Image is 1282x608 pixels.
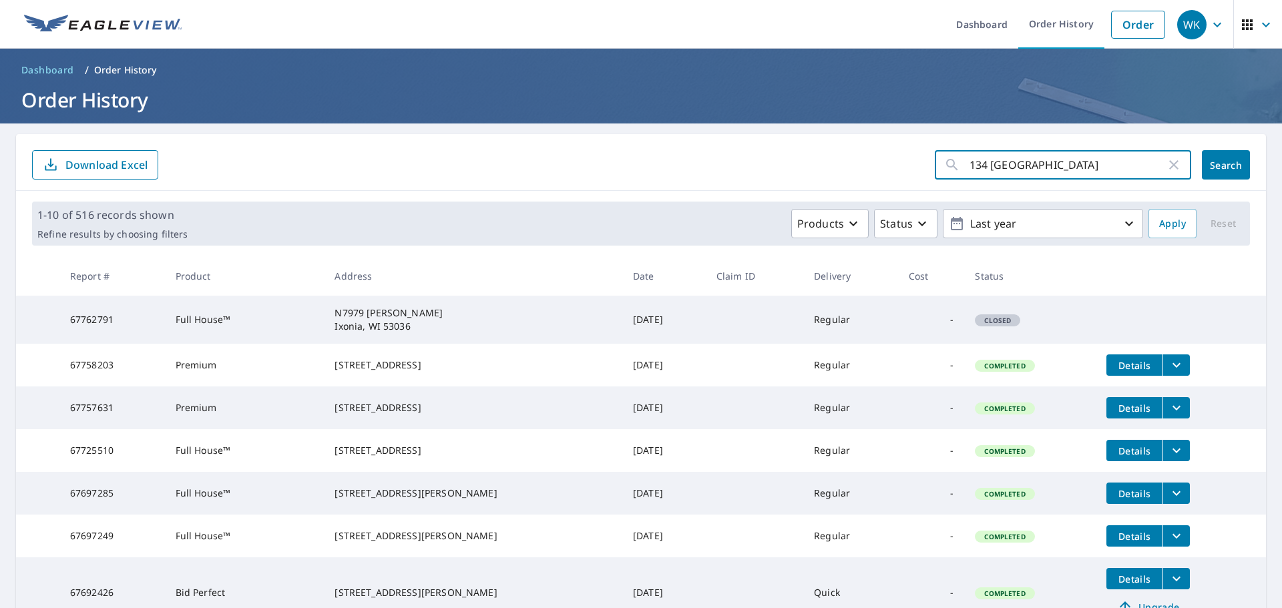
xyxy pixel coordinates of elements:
td: Premium [165,344,325,386]
button: detailsBtn-67692426 [1106,568,1162,589]
span: Completed [976,361,1033,370]
td: Full House™ [165,515,325,557]
div: [STREET_ADDRESS] [335,401,612,414]
td: [DATE] [622,515,706,557]
button: filesDropdownBtn-67725510 [1162,440,1190,461]
td: [DATE] [622,429,706,472]
td: 67725510 [59,429,165,472]
span: Details [1114,573,1154,585]
td: - [898,429,965,472]
td: Regular [803,386,897,429]
td: [DATE] [622,296,706,344]
th: Date [622,256,706,296]
td: Premium [165,386,325,429]
th: Status [964,256,1096,296]
th: Product [165,256,325,296]
th: Claim ID [706,256,803,296]
p: Order History [94,63,157,77]
td: 67697285 [59,472,165,515]
td: 67762791 [59,296,165,344]
nav: breadcrumb [16,59,1266,81]
span: Completed [976,404,1033,413]
span: Details [1114,530,1154,543]
div: [STREET_ADDRESS][PERSON_NAME] [335,529,612,543]
td: Full House™ [165,296,325,344]
img: EV Logo [24,15,182,35]
div: [STREET_ADDRESS] [335,358,612,372]
span: Search [1213,159,1239,172]
button: detailsBtn-67697285 [1106,483,1162,504]
p: Last year [965,212,1121,236]
button: Status [874,209,937,238]
p: Refine results by choosing filters [37,228,188,240]
input: Address, Report #, Claim ID, etc. [970,146,1166,184]
p: Download Excel [65,158,148,172]
td: - [898,515,965,557]
button: detailsBtn-67758203 [1106,354,1162,376]
span: Closed [976,316,1019,325]
button: Search [1202,150,1250,180]
span: Completed [976,446,1033,456]
span: Completed [976,589,1033,598]
td: Regular [803,344,897,386]
button: detailsBtn-67757631 [1106,397,1162,418]
td: Regular [803,515,897,557]
td: - [898,296,965,344]
th: Cost [898,256,965,296]
td: Full House™ [165,472,325,515]
button: filesDropdownBtn-67692426 [1162,568,1190,589]
button: Products [791,209,869,238]
td: Regular [803,472,897,515]
button: Apply [1148,209,1197,238]
td: - [898,344,965,386]
li: / [85,62,89,78]
a: Dashboard [16,59,79,81]
span: Apply [1159,216,1186,232]
td: - [898,386,965,429]
span: Details [1114,444,1154,457]
p: 1-10 of 516 records shown [37,207,188,223]
td: Full House™ [165,429,325,472]
button: Download Excel [32,150,158,180]
td: Regular [803,429,897,472]
div: [STREET_ADDRESS][PERSON_NAME] [335,586,612,599]
button: detailsBtn-67697249 [1106,525,1162,547]
a: Order [1111,11,1165,39]
div: WK [1177,10,1207,39]
td: 67758203 [59,344,165,386]
h1: Order History [16,86,1266,113]
button: filesDropdownBtn-67697249 [1162,525,1190,547]
span: Completed [976,489,1033,499]
td: [DATE] [622,386,706,429]
div: N7979 [PERSON_NAME] Ixonia, WI 53036 [335,306,612,333]
p: Products [797,216,844,232]
span: Details [1114,487,1154,500]
button: Last year [943,209,1143,238]
td: Regular [803,296,897,344]
td: [DATE] [622,472,706,515]
span: Completed [976,532,1033,541]
p: Status [880,216,913,232]
td: 67757631 [59,386,165,429]
button: filesDropdownBtn-67757631 [1162,397,1190,418]
span: Dashboard [21,63,74,77]
button: filesDropdownBtn-67758203 [1162,354,1190,376]
td: - [898,472,965,515]
td: [DATE] [622,344,706,386]
span: Details [1114,402,1154,414]
div: [STREET_ADDRESS] [335,444,612,457]
span: Details [1114,359,1154,372]
th: Address [324,256,622,296]
td: 67697249 [59,515,165,557]
button: filesDropdownBtn-67697285 [1162,483,1190,504]
th: Report # [59,256,165,296]
div: [STREET_ADDRESS][PERSON_NAME] [335,487,612,500]
th: Delivery [803,256,897,296]
button: detailsBtn-67725510 [1106,440,1162,461]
